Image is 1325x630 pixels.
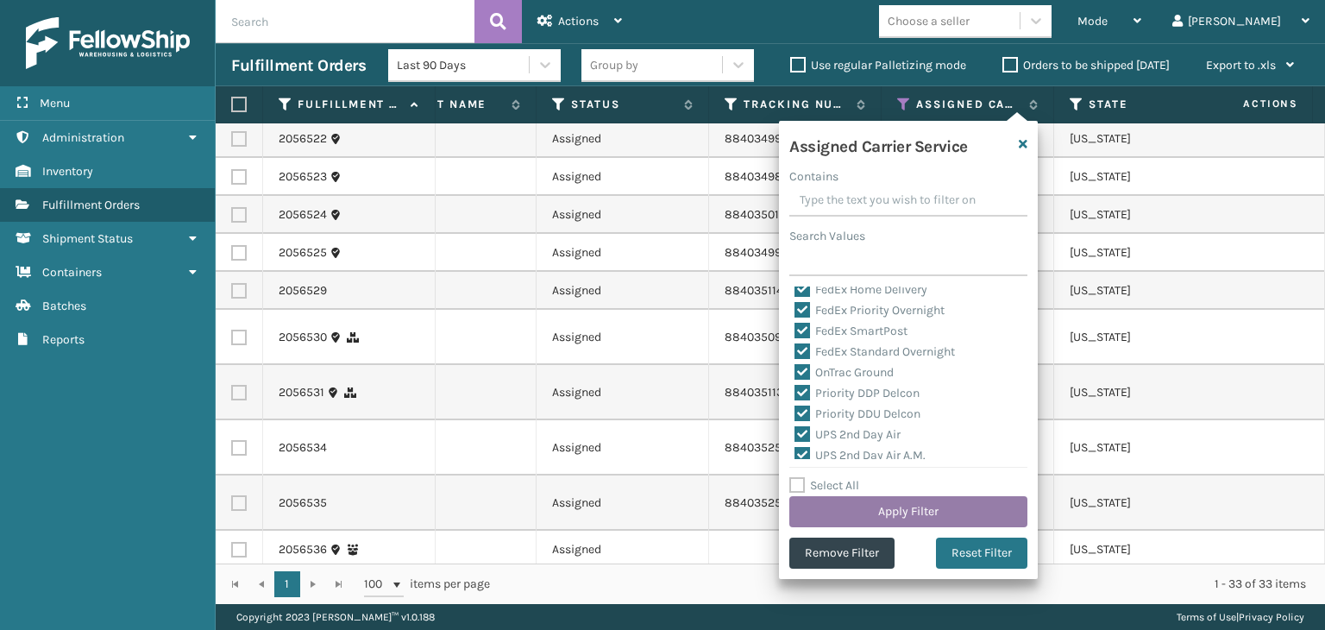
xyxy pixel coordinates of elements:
span: Reports [42,332,85,347]
td: Assigned [537,234,709,272]
td: Assigned [537,476,709,531]
div: Group by [590,56,638,74]
label: Priority DDP Delcon [794,386,920,400]
a: 2056530 [279,329,327,346]
label: FedEx Priority Overnight [794,303,945,318]
span: Menu [40,96,70,110]
span: Actions [558,14,599,28]
a: 884035252859 [725,440,810,455]
a: 884035114763 [725,283,803,298]
td: Assigned [537,158,709,196]
a: 2056536 [279,541,327,558]
h4: Assigned Carrier Service [789,131,968,157]
td: [US_STATE] [1054,120,1227,158]
label: Pallet Name [399,97,503,112]
button: Reset Filter [936,538,1027,569]
a: Privacy Policy [1239,611,1304,623]
a: 884034989745 [725,169,809,184]
td: [US_STATE] [1054,234,1227,272]
img: logo [26,17,190,69]
h3: Fulfillment Orders [231,55,366,76]
td: Assigned [537,310,709,365]
p: Copyright 2023 [PERSON_NAME]™ v 1.0.188 [236,604,435,630]
label: UPS 2nd Day Air [794,427,901,442]
label: FedEx Standard Overnight [794,344,955,359]
td: Assigned [537,420,709,476]
label: Fulfillment Order Id [298,97,402,112]
span: Fulfillment Orders [42,198,140,212]
div: Choose a seller [888,12,970,30]
a: 2056522 [279,130,327,148]
td: [US_STATE] [1054,365,1227,420]
label: Select All [789,478,859,493]
a: 884034997537 [725,131,807,146]
div: Last 90 Days [397,56,531,74]
a: 884035096852 [725,330,810,344]
a: 2056535 [279,495,327,512]
label: Orders to be shipped [DATE] [1002,58,1170,72]
td: [US_STATE] [1054,310,1227,365]
td: Assigned [537,196,709,234]
a: 1 [274,571,300,597]
label: FedEx SmartPost [794,324,907,338]
a: 2056534 [279,439,327,457]
span: Shipment Status [42,231,133,246]
td: [US_STATE] [1054,531,1227,569]
span: Batches [42,299,86,313]
a: 2056524 [279,206,327,224]
a: 884035113583 [725,385,805,400]
button: Apply Filter [789,496,1027,527]
td: [US_STATE] [1054,158,1227,196]
label: Search Values [789,227,865,245]
span: Mode [1077,14,1108,28]
td: Assigned [537,120,709,158]
a: 884035251771 [725,495,802,510]
a: Terms of Use [1177,611,1236,623]
a: 2056523 [279,168,327,186]
td: [US_STATE] [1054,420,1227,476]
span: 100 [364,576,390,593]
span: Containers [42,265,102,280]
div: | [1177,604,1304,630]
a: 2056525 [279,244,327,261]
td: Assigned [537,272,709,310]
label: Contains [789,167,838,186]
td: [US_STATE] [1054,196,1227,234]
span: Actions [1189,90,1309,118]
label: OnTrac Ground [794,365,894,380]
td: [US_STATE] [1054,476,1227,531]
label: Status [571,97,675,112]
td: Assigned [537,531,709,569]
label: Priority DDU Delcon [794,406,920,421]
label: State [1089,97,1193,112]
label: UPS 2nd Day Air A.M. [794,448,926,463]
button: Remove Filter [789,538,895,569]
td: Assigned [537,365,709,420]
span: Inventory [42,164,93,179]
a: 2056529 [279,282,327,299]
a: 884035012025 [725,207,807,222]
a: 884034995784 [725,245,809,260]
label: Assigned Carrier Service [916,97,1020,112]
span: Export to .xls [1206,58,1276,72]
td: [US_STATE] [1054,272,1227,310]
span: Administration [42,130,124,145]
input: Type the text you wish to filter on [789,186,1027,217]
span: items per page [364,571,490,597]
label: Tracking Number [744,97,848,112]
label: FedEx Home Delivery [794,282,927,297]
a: 2056531 [279,384,324,401]
label: Use regular Palletizing mode [790,58,966,72]
div: 1 - 33 of 33 items [514,576,1306,593]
